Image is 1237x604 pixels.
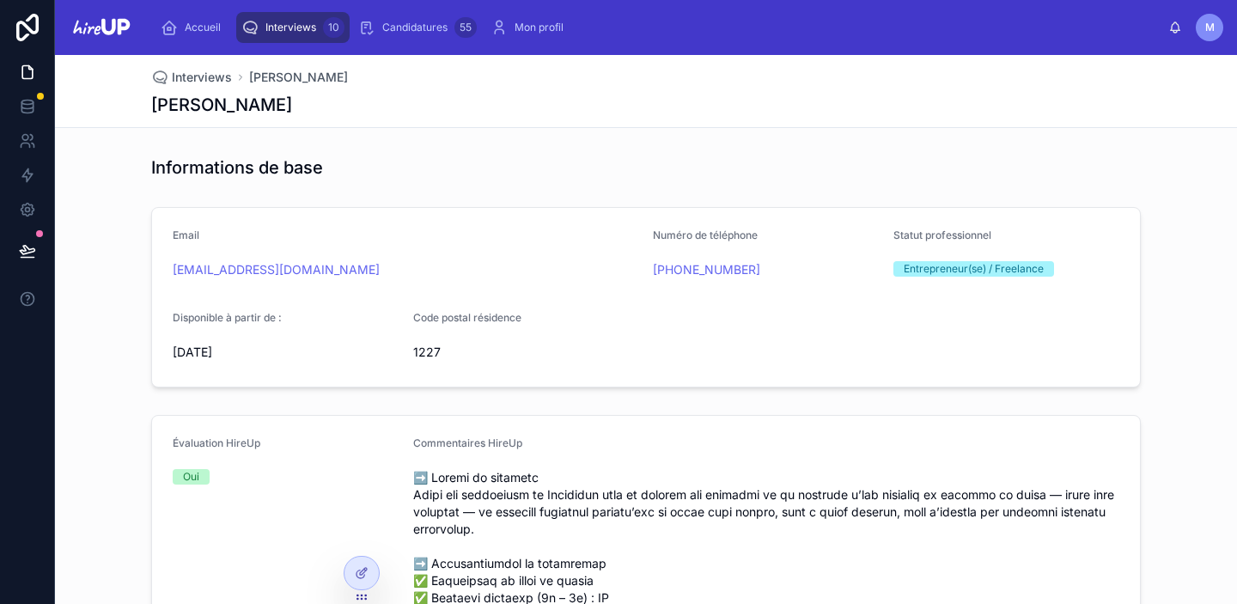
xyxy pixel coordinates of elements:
a: Interviews10 [236,12,350,43]
span: Disponible à partir de : [173,311,282,324]
div: 55 [454,17,477,38]
a: Interviews [151,69,232,86]
span: 1227 [413,344,640,361]
span: M [1205,21,1215,34]
span: Email [173,229,199,241]
span: Évaluation HireUp [173,436,260,449]
span: [DATE] [173,344,399,361]
span: Candidatures [382,21,448,34]
a: [PHONE_NUMBER] [653,261,760,278]
span: Interviews [172,69,232,86]
span: Commentaires HireUp [413,436,522,449]
a: Accueil [155,12,233,43]
div: scrollable content [147,9,1168,46]
span: Code postal résidence [413,311,521,324]
a: Mon profil [485,12,576,43]
span: Mon profil [515,21,564,34]
a: Candidatures55 [353,12,482,43]
div: Oui [183,469,199,485]
div: 10 [323,17,344,38]
a: [EMAIL_ADDRESS][DOMAIN_NAME] [173,261,380,278]
div: Entrepreneur(se) / Freelance [904,261,1044,277]
a: [PERSON_NAME] [249,69,348,86]
span: Numéro de téléphone [653,229,758,241]
h1: Informations de base [151,156,323,180]
h1: [PERSON_NAME] [151,93,292,117]
span: Interviews [265,21,316,34]
span: Statut professionnel [893,229,991,241]
span: Accueil [185,21,221,34]
img: App logo [69,14,133,41]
